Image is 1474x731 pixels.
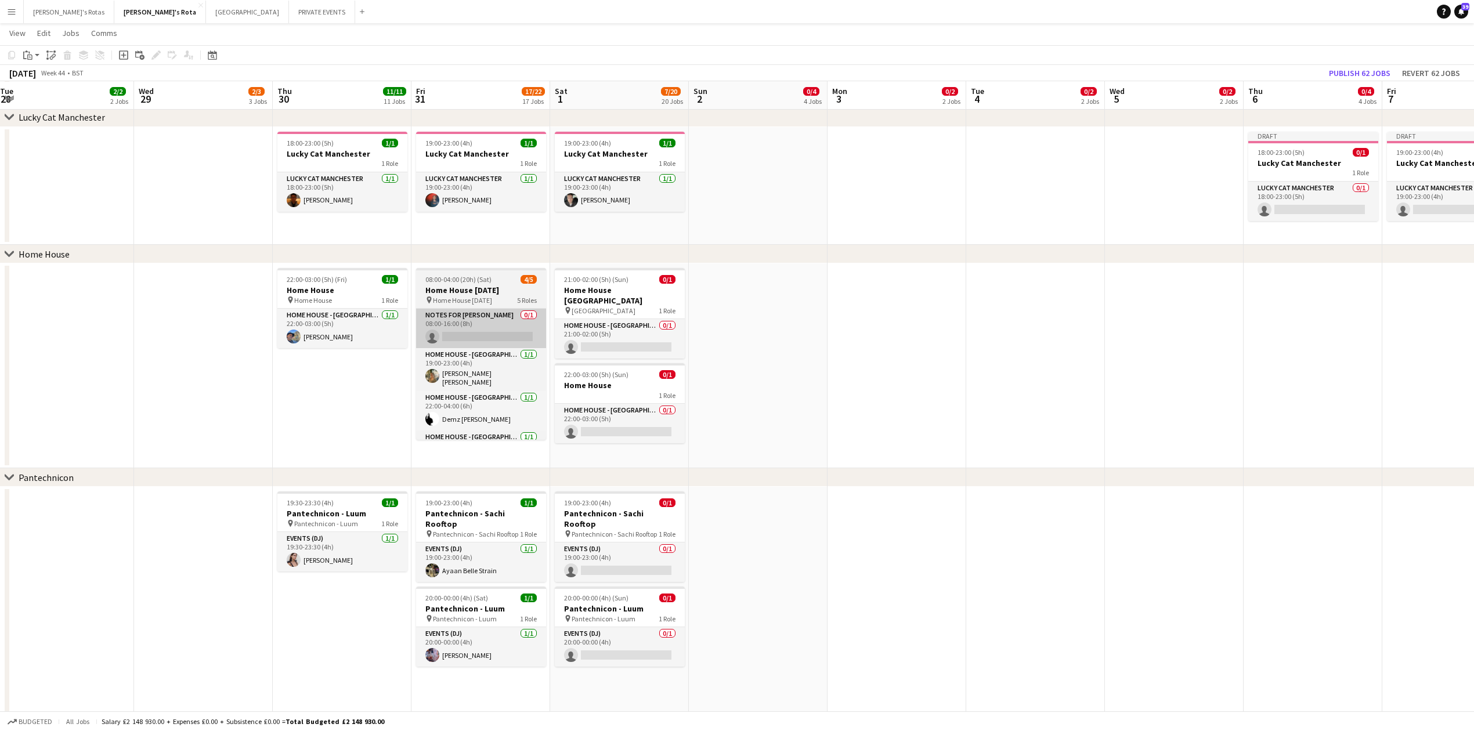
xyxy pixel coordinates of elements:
[19,111,105,123] div: Lucky Cat Manchester
[62,28,80,38] span: Jobs
[64,717,92,726] span: All jobs
[289,1,355,23] button: PRIVATE EVENTS
[5,26,30,41] a: View
[37,28,50,38] span: Edit
[19,248,70,260] div: Home House
[32,26,55,41] a: Edit
[1454,5,1468,19] a: 39
[86,26,122,41] a: Comms
[19,472,74,483] div: Pantechnicon
[1324,66,1395,81] button: Publish 62 jobs
[6,715,54,728] button: Budgeted
[206,1,289,23] button: [GEOGRAPHIC_DATA]
[19,718,52,726] span: Budgeted
[38,68,67,77] span: Week 44
[9,28,26,38] span: View
[91,28,117,38] span: Comms
[102,717,384,726] div: Salary £2 148 930.00 + Expenses £0.00 + Subsistence £0.00 =
[1461,3,1469,10] span: 39
[286,717,384,726] span: Total Budgeted £2 148 930.00
[114,1,206,23] button: [PERSON_NAME]'s Rota
[72,68,84,77] div: BST
[57,26,84,41] a: Jobs
[24,1,114,23] button: [PERSON_NAME]'s Rotas
[9,67,36,79] div: [DATE]
[1397,66,1465,81] button: Revert 62 jobs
